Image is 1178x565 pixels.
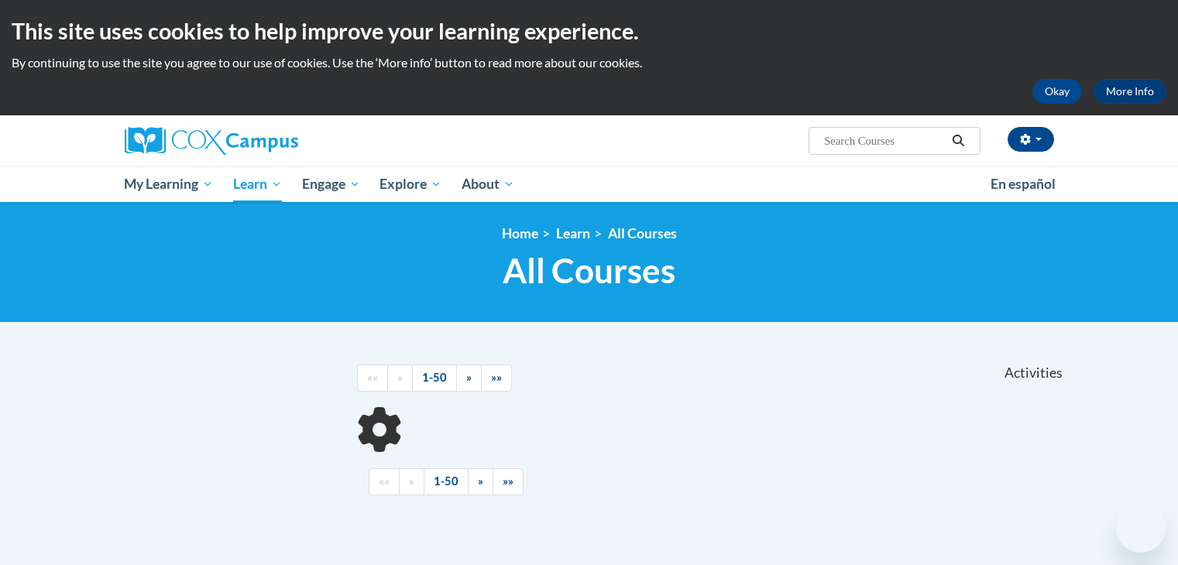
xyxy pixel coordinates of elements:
[946,132,970,150] button: Search
[125,127,298,155] img: Cox Campus
[387,365,413,392] a: Previous
[502,225,538,241] a: Home
[302,175,360,193] span: Engage
[1116,503,1166,553] iframe: Button to launch messaging window
[981,168,1066,200] a: En español
[397,371,403,384] span: «
[991,176,1056,192] span: En español
[424,468,469,495] a: 1-50
[409,474,414,488] span: «
[380,175,441,193] span: Explore
[223,166,292,202] a: Learn
[125,127,419,155] a: Cox Campus
[466,371,472,384] span: »
[124,175,213,193] span: My Learning
[399,468,424,495] a: Previous
[379,474,390,488] span: ««
[369,166,452,202] a: Explore
[357,365,388,392] a: Begining
[12,15,1166,46] h2: This site uses cookies to help improve your learning experience.
[608,225,677,241] a: All Courses
[233,175,282,193] span: Learn
[823,132,946,150] input: Search Courses
[101,166,1077,202] div: Main menu
[369,468,400,495] a: Begining
[503,250,675,291] span: All Courses
[478,474,483,488] span: »
[1008,127,1054,152] button: Account Settings
[462,175,514,193] span: About
[493,468,524,495] a: End
[456,365,482,392] a: Next
[292,166,370,202] a: Engage
[1032,79,1082,104] button: Okay
[481,365,512,392] a: End
[468,468,493,495] a: Next
[367,371,378,384] span: ««
[12,54,1166,71] p: By continuing to use the site you agree to our use of cookies. Use the ‘More info’ button to read...
[556,225,590,241] a: Learn
[115,166,224,202] a: My Learning
[1005,365,1063,382] span: Activities
[1094,79,1166,104] a: More Info
[491,371,502,384] span: »»
[452,166,524,202] a: About
[503,474,513,488] span: »»
[412,365,457,392] a: 1-50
